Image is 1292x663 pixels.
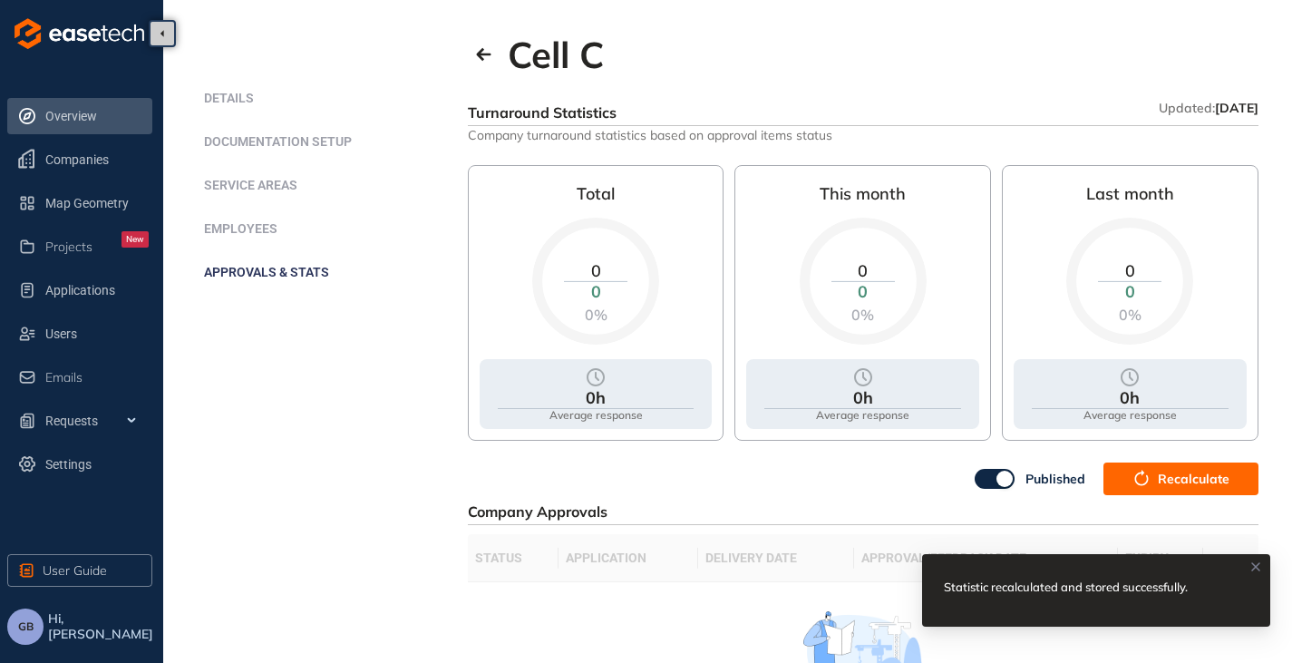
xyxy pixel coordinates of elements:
th: application [559,534,698,582]
div: 0 [831,261,895,281]
span: Details [204,91,254,105]
div: 0 [564,282,627,302]
span: Turnaround Statistics [468,103,617,122]
span: Company turnaround statistics based on approval items status [468,126,1258,143]
div: Average response [816,409,909,422]
span: Company Approvals [468,502,607,521]
span: Projects [45,239,92,255]
span: Companies [45,141,149,178]
span: Service areas [204,178,297,192]
span: Emails [45,370,83,385]
span: Requests [45,403,149,439]
th: delivery date [698,534,854,582]
span: Employees [204,221,277,236]
div: New [121,231,149,248]
span: Documentation setup [204,134,352,149]
div: This month [820,177,906,219]
span: User Guide [43,561,107,580]
span: Settings [45,446,149,483]
div: 0% [831,307,895,324]
div: Average response [549,409,643,422]
div: 0 [1098,282,1161,302]
div: 0 [564,261,627,281]
span: Users [45,316,149,352]
th: expiry [1118,534,1203,582]
div: Last month [1086,177,1174,219]
span: Overview [45,98,149,134]
div: Statistic recalculated and stored successfully. [944,576,1209,598]
button: User Guide [7,554,152,587]
div: 0h [586,388,606,408]
span: Hi, [PERSON_NAME] [48,611,156,642]
div: 0 [1098,261,1161,281]
span: Updated: [1159,100,1215,116]
div: 0h [1120,388,1140,408]
img: logo [15,18,144,49]
button: Recalculate [1103,463,1258,495]
h2: Cell C [508,33,604,76]
div: 0h [853,388,873,408]
span: Applications [45,272,149,308]
button: GB [7,609,44,645]
div: Total [577,177,615,219]
span: Published [1025,472,1085,487]
th: status [468,534,559,582]
span: [DATE] [1215,100,1258,116]
div: 0% [1098,307,1161,324]
th: approval/feedback date [854,534,1118,582]
div: 0% [564,307,627,324]
div: Average response [1083,409,1177,422]
div: 0 [831,282,895,302]
span: Approvals & Stats [204,265,329,279]
span: Map Geometry [45,185,149,221]
span: GB [18,620,34,633]
span: Recalculate [1158,469,1229,489]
